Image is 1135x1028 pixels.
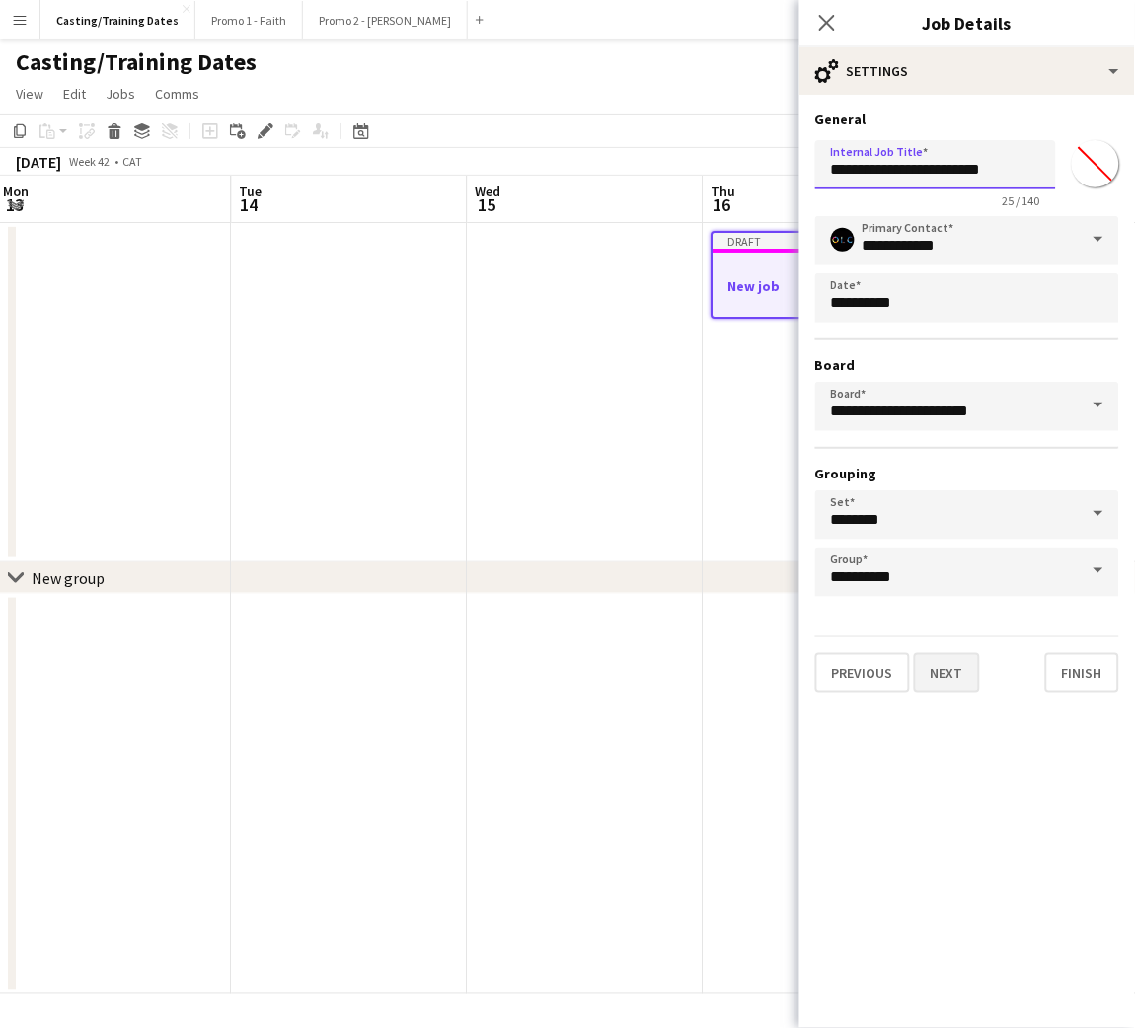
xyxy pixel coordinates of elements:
[815,465,1119,482] h3: Grouping
[32,568,105,588] div: New group
[63,85,86,103] span: Edit
[815,356,1119,374] h3: Board
[106,85,135,103] span: Jobs
[16,152,61,172] div: [DATE]
[98,81,143,107] a: Jobs
[236,193,262,216] span: 14
[815,653,910,693] button: Previous
[713,233,930,249] div: Draft
[914,653,980,693] button: Next
[65,154,114,169] span: Week 42
[8,81,51,107] a: View
[475,183,500,200] span: Wed
[303,1,468,39] button: Promo 2 - [PERSON_NAME]
[155,85,199,103] span: Comms
[16,85,43,103] span: View
[472,193,500,216] span: 15
[711,183,735,200] span: Thu
[711,231,932,319] app-job-card: DraftNew job
[1045,653,1119,693] button: Finish
[239,183,262,200] span: Tue
[799,10,1135,36] h3: Job Details
[799,47,1135,95] div: Settings
[708,193,735,216] span: 16
[147,81,207,107] a: Comms
[16,47,257,77] h1: Casting/Training Dates
[3,183,29,200] span: Mon
[713,277,930,295] h3: New job
[815,110,1119,128] h3: General
[40,1,195,39] button: Casting/Training Dates
[195,1,303,39] button: Promo 1 - Faith
[122,154,142,169] div: CAT
[55,81,94,107] a: Edit
[987,193,1056,208] span: 25 / 140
